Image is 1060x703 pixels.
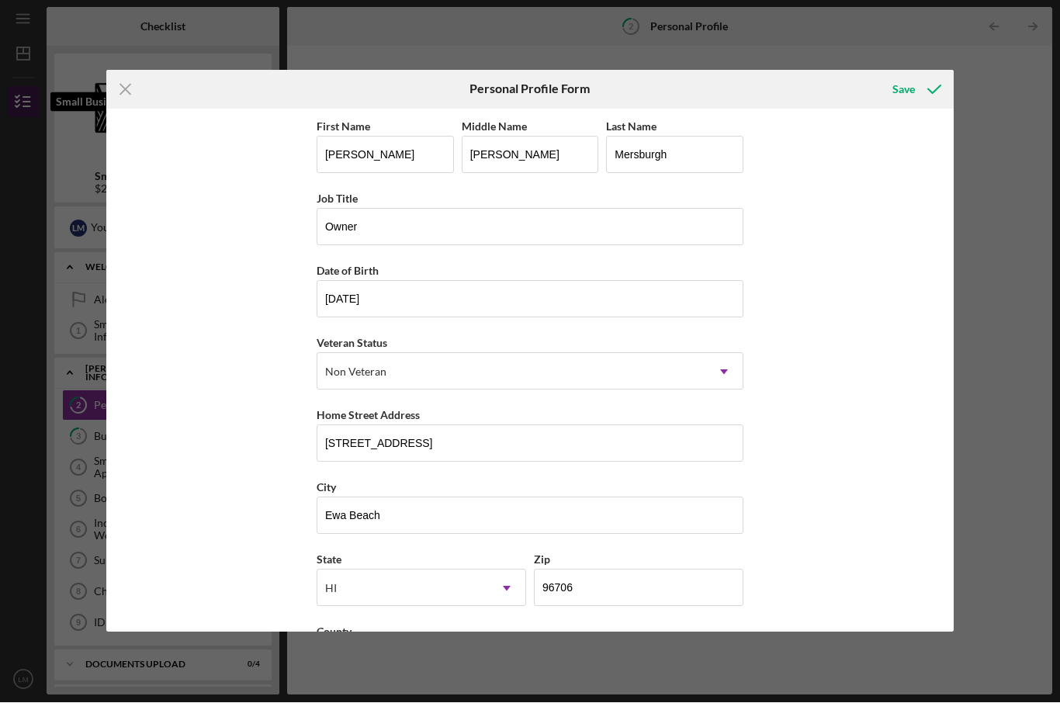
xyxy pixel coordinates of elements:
label: Home Street Address [317,409,420,422]
button: Save [877,74,954,106]
label: Job Title [317,192,358,206]
label: City [317,481,336,494]
label: Date of Birth [317,265,379,278]
label: Zip [534,553,550,566]
div: HI [325,583,337,595]
label: First Name [317,120,370,133]
h6: Personal Profile Form [469,82,590,96]
div: Save [892,74,915,106]
div: Non Veteran [325,366,386,379]
label: Middle Name [462,120,527,133]
label: County [317,625,352,639]
label: Last Name [606,120,656,133]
